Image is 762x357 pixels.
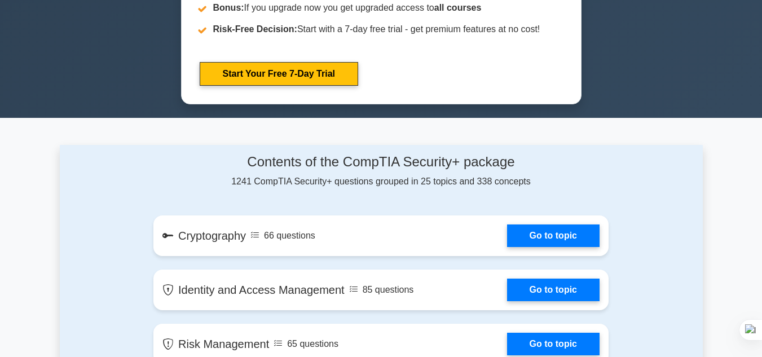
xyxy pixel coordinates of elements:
a: Go to topic [507,224,600,247]
a: Go to topic [507,279,600,301]
a: Start Your Free 7-Day Trial [200,62,358,86]
a: Go to topic [507,333,600,355]
h4: Contents of the CompTIA Security+ package [153,154,609,170]
div: 1241 CompTIA Security+ questions grouped in 25 topics and 338 concepts [153,154,609,188]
